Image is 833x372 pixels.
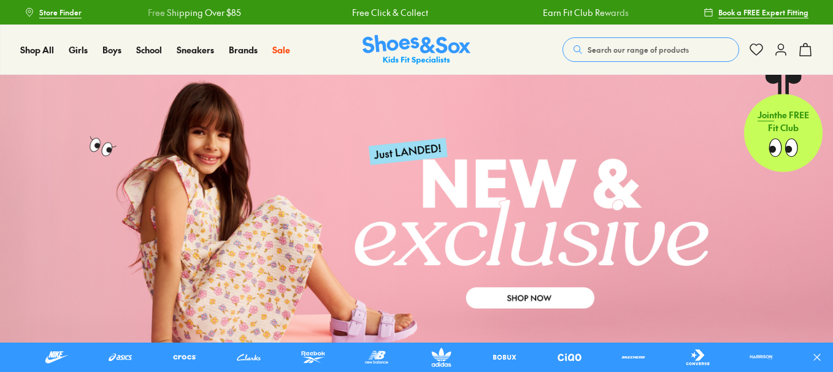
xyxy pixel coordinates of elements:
span: Search our range of products [588,44,689,55]
a: Girls [69,44,88,56]
a: Shoes & Sox [363,35,470,65]
a: School [136,44,162,56]
a: Sale [272,44,290,56]
button: Search our range of products [562,37,739,62]
span: Book a FREE Expert Fitting [718,7,808,18]
a: Book a FREE Expert Fitting [704,1,808,23]
a: Shop All [20,44,54,56]
p: the FREE Fit Club [744,102,823,147]
a: Free Shipping Over $85 [118,6,211,19]
a: Boys [102,44,121,56]
a: Free Click & Collect [322,6,398,19]
img: SNS_Logo_Responsive.svg [363,35,470,65]
a: Sneakers [177,44,214,56]
a: Brands [229,44,258,56]
span: Join [758,112,774,124]
a: Jointhe FREE Fit Club [744,74,823,172]
a: Earn Fit Club Rewards [513,6,599,19]
span: Store Finder [39,7,82,18]
a: Store Finder [25,1,82,23]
